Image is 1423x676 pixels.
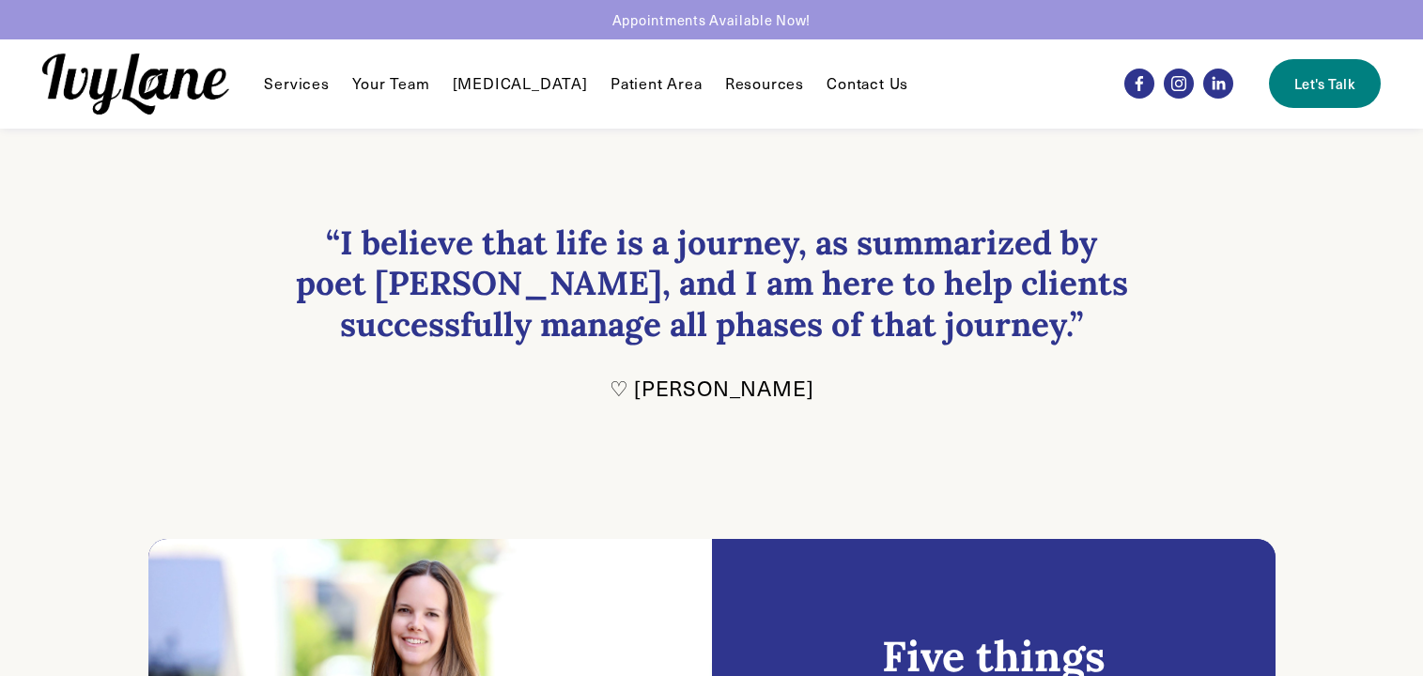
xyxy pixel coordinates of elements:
[264,74,329,94] span: Services
[453,72,588,95] a: [MEDICAL_DATA]
[264,72,329,95] a: folder dropdown
[289,223,1135,346] h3: “I believe that life is a journey, as summarized by poet [PERSON_NAME], and I am here to help cli...
[725,74,804,94] span: Resources
[289,375,1135,402] p: ♡ [PERSON_NAME]
[725,72,804,95] a: folder dropdown
[1164,69,1194,99] a: Instagram
[1269,59,1380,108] a: Let's Talk
[42,54,228,115] img: Ivy Lane Counseling &mdash; Therapy that works for you
[1124,69,1154,99] a: Facebook
[1203,69,1233,99] a: LinkedIn
[611,72,703,95] a: Patient Area
[352,72,429,95] a: Your Team
[827,72,908,95] a: Contact Us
